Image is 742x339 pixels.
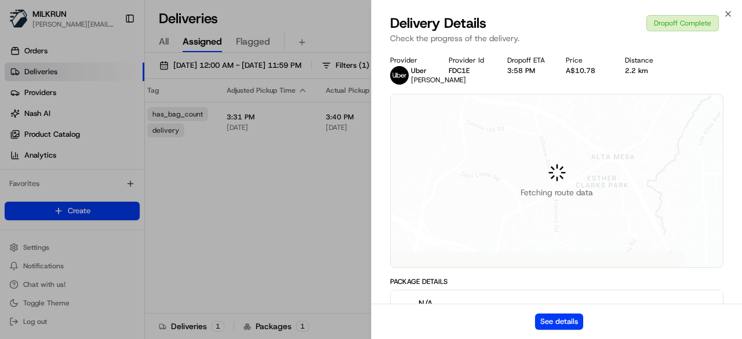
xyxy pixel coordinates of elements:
[390,32,723,44] p: Check the progress of the delivery.
[411,66,427,75] span: Uber
[411,75,466,85] span: [PERSON_NAME]
[390,277,723,286] div: Package Details
[507,56,547,65] div: Dropoff ETA
[566,56,606,65] div: Price
[507,66,547,75] div: 3:58 PM
[391,290,723,327] button: N/A
[521,187,593,198] span: Fetching route data
[535,314,583,330] button: See details
[625,66,665,75] div: 2.2 km
[449,66,470,75] button: FDC1E
[449,56,489,65] div: Provider Id
[390,66,409,85] img: uber-new-logo.jpeg
[419,297,452,309] span: N/A
[390,56,430,65] div: Provider
[625,56,665,65] div: Distance
[390,14,486,32] span: Delivery Details
[566,66,606,75] div: A$10.78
